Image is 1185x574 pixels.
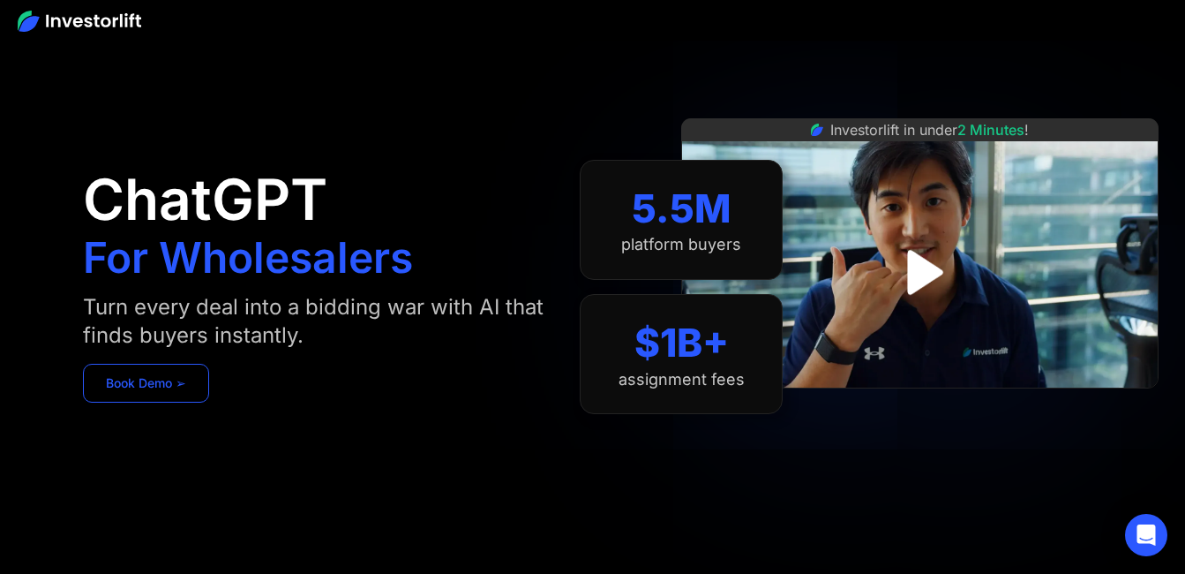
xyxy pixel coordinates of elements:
[881,233,959,312] a: open lightbox
[83,293,544,350] div: Turn every deal into a bidding war with AI that finds buyers instantly.
[788,397,1053,419] iframe: Customer reviews powered by Trustpilot
[830,119,1029,140] div: Investorlift in under !
[632,185,731,232] div: 5.5M
[621,235,741,254] div: platform buyers
[957,121,1024,139] span: 2 Minutes
[83,171,327,228] h1: ChatGPT
[634,320,729,366] div: $1B+
[83,364,209,403] a: Book Demo ➢
[1125,514,1167,556] div: Open Intercom Messenger
[619,370,745,389] div: assignment fees
[83,237,413,279] h1: For Wholesalers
